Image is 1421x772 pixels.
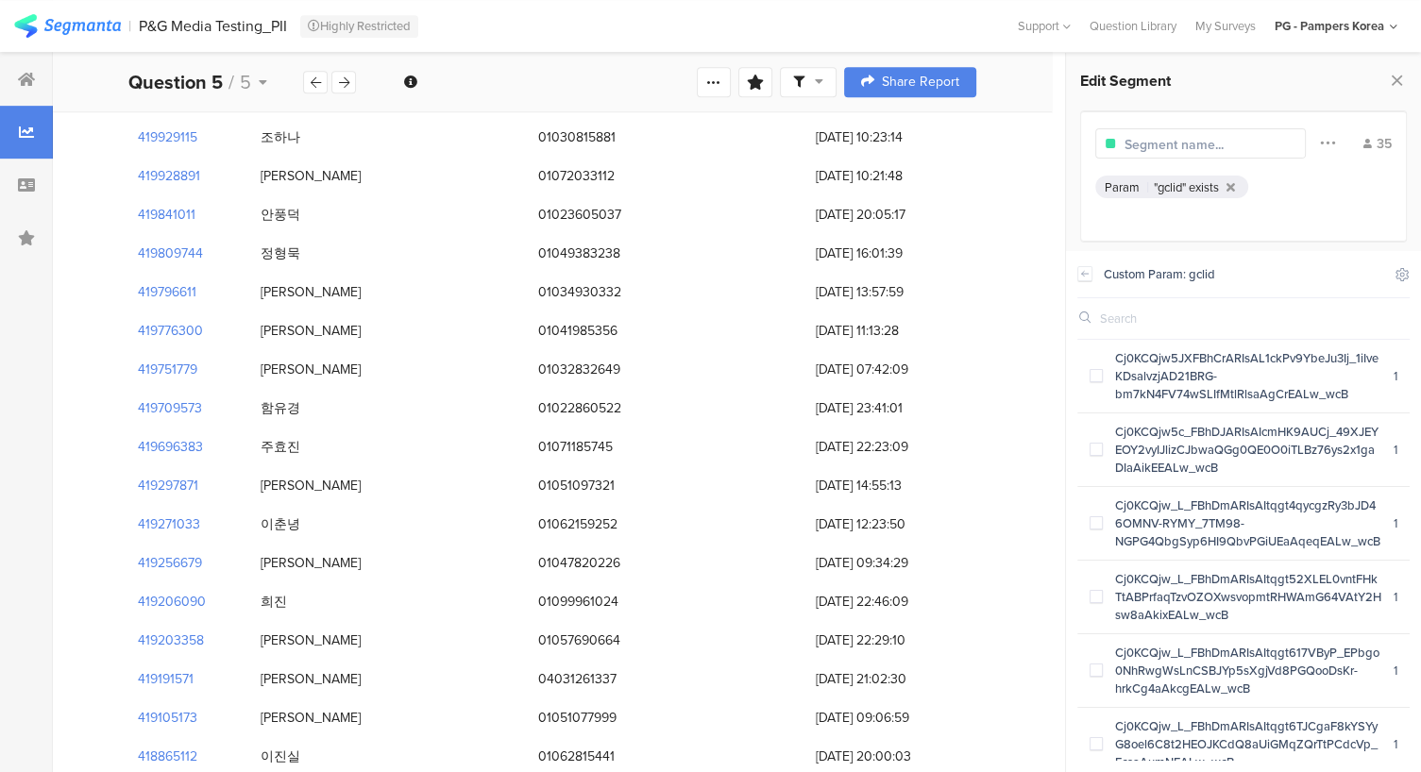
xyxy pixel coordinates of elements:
div: 01062159252 [538,514,617,534]
span: [DATE] 12:23:50 [816,514,967,534]
div: [PERSON_NAME] [261,630,361,650]
span: / [228,68,234,96]
span: [DATE] 14:55:13 [816,476,967,495]
a: My Surveys [1186,17,1265,35]
span: [DATE] 10:21:48 [816,166,967,186]
div: "gclid" exists [1154,178,1219,196]
div: 희진 [261,592,287,612]
div: 01041985356 [538,321,617,341]
div: 이진실 [261,747,300,766]
div: 01047820226 [538,553,620,573]
div: 1 [1394,367,1397,385]
div: 조하나 [261,127,300,147]
div: Cj0KCQjw_L_FBhDmARIsAItqgt6TJCgaF8kYSYyG8oel6C8t2HEOJKCdQ8aUiGMqZQrTtPCdcVp_EcsaAumNEALw_wcB [1103,717,1394,771]
div: 1 [1394,662,1397,680]
section: 419809744 [138,243,203,263]
div: Cj0KCQjw_L_FBhDmARIsAItqgt4qycgzRy3bJD46OMNV-RYMY_7TM98-NGPG4QbgSyp6HI9QbvPGiUEaAqeqEALw_wcB [1103,496,1394,550]
a: Question Library [1080,17,1186,35]
div: Highly Restricted [300,15,418,38]
div: [PERSON_NAME] [261,321,361,341]
div: 1 [1394,514,1397,532]
div: 01034930332 [538,282,621,302]
section: 419206090 [138,592,206,612]
div: [PERSON_NAME] [261,360,361,379]
div: 01049383238 [538,243,620,263]
div: 01099961024 [538,592,618,612]
div: 01072033112 [538,166,615,186]
div: 01051097321 [538,476,615,495]
section: 418865112 [138,747,197,766]
span: [DATE] 09:06:59 [816,708,967,728]
span: [DATE] 10:23:14 [816,127,967,147]
section: 419928891 [138,166,200,186]
div: [PERSON_NAME] [261,553,361,573]
section: 419696383 [138,437,203,457]
span: [DATE] 22:23:09 [816,437,967,457]
span: Edit Segment [1080,70,1171,92]
div: 01071185745 [538,437,613,457]
div: [PERSON_NAME] [261,708,361,728]
span: [DATE] 09:34:29 [816,553,967,573]
div: 04031261337 [538,669,617,689]
section: 419271033 [138,514,200,534]
section: 419796611 [138,282,196,302]
span: [DATE] 11:13:28 [816,321,967,341]
div: 안풍덕 [261,205,300,225]
div: 01057690664 [538,630,620,650]
section: 419751779 [138,360,197,379]
div: 01032832649 [538,360,620,379]
section: 419256679 [138,553,202,573]
span: [DATE] 13:57:59 [816,282,967,302]
section: 419191571 [138,669,194,689]
section: 419297871 [138,476,198,495]
div: 01030815881 [538,127,616,147]
div: Custom Param: gclid [1104,265,1383,283]
section: 419709573 [138,398,202,418]
section: 419105173 [138,708,197,728]
div: 01022860522 [538,398,621,418]
section: 419841011 [138,205,195,225]
div: 1 [1394,441,1397,459]
span: [DATE] 22:29:10 [816,630,967,650]
div: 정형묵 [261,243,300,263]
div: 함유경 [261,398,300,418]
div: 01062815441 [538,747,615,766]
div: Support [1018,11,1071,41]
div: [PERSON_NAME] [261,166,361,186]
span: [DATE] 22:46:09 [816,592,967,612]
b: Question 5 [128,68,223,96]
div: Param [1105,178,1140,196]
span: [DATE] 07:42:09 [816,360,967,379]
span: [DATE] 16:01:39 [816,243,967,263]
div: 1 [1394,588,1397,606]
span: 5 [240,68,251,96]
span: Share Report [882,76,959,89]
div: P&G Media Testing_PII [139,17,287,35]
div: 01023605037 [538,205,621,225]
div: 1 [1394,735,1397,753]
input: Search [1100,310,1248,327]
div: 35 [1363,134,1392,154]
input: Segment name... [1125,135,1289,155]
div: [PERSON_NAME] [261,669,361,689]
span: [DATE] 20:05:17 [816,205,967,225]
span: [DATE] 20:00:03 [816,747,967,766]
div: 이춘녕 [261,514,300,534]
section: 419203358 [138,630,204,650]
div: Cj0KCQjw5JXFBhCrARIsAL1ckPv9YbeJu3Ij_1iIveKDsalvzjAD21BRG-bm7kN4FV74wSLIfMtlRlsaAgCrEALw_wcB [1103,349,1394,403]
span: [DATE] 23:41:01 [816,398,967,418]
div: Cj0KCQjw_L_FBhDmARIsAItqgt617VByP_EPbgo0NhRwgWsLnCSBJYp5sXgjVd8PGQooDsKr-hrkCg4aAkcgEALw_wcB [1103,644,1394,697]
div: 01051077999 [538,708,617,728]
div: [PERSON_NAME] [261,282,361,302]
span: [DATE] 21:02:30 [816,669,967,689]
div: [PERSON_NAME] [261,476,361,495]
img: segmanta logo [14,14,121,38]
div: 주효진 [261,437,300,457]
section: 419929115 [138,127,197,147]
div: | [128,15,131,37]
div: Cj0KCQjw_L_FBhDmARIsAItqgt52XLEL0vntFHkTtABPrfaqTzvOZOXwsvopmtRHWAmG64VAtY2Hsw8aAkixEALw_wcB [1103,570,1394,624]
section: 419776300 [138,321,203,341]
div: PG - Pampers Korea [1275,17,1384,35]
